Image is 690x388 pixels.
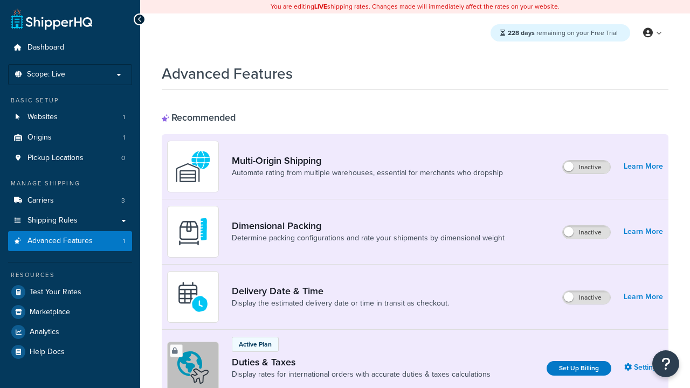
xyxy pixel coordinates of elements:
[8,302,132,322] a: Marketplace
[8,191,132,211] a: Carriers3
[174,148,212,185] img: WatD5o0RtDAAAAAElFTkSuQmCC
[624,360,663,375] a: Settings
[232,285,449,297] a: Delivery Date & Time
[27,113,58,122] span: Websites
[624,289,663,304] a: Learn More
[239,339,272,349] p: Active Plan
[174,278,212,316] img: gfkeb5ejjkALwAAAABJRU5ErkJggg==
[8,128,132,148] a: Origins1
[8,282,132,302] a: Test Your Rates
[8,107,132,127] a: Websites1
[8,271,132,280] div: Resources
[123,237,125,246] span: 1
[30,288,81,297] span: Test Your Rates
[563,161,610,174] label: Inactive
[121,154,125,163] span: 0
[27,196,54,205] span: Carriers
[27,216,78,225] span: Shipping Rules
[27,43,64,52] span: Dashboard
[8,342,132,362] a: Help Docs
[8,231,132,251] a: Advanced Features1
[8,38,132,58] a: Dashboard
[508,28,535,38] strong: 228 days
[8,128,132,148] li: Origins
[232,298,449,309] a: Display the estimated delivery date or time in transit as checkout.
[27,154,84,163] span: Pickup Locations
[8,107,132,127] li: Websites
[30,328,59,337] span: Analytics
[314,2,327,11] b: LIVE
[123,113,125,122] span: 1
[8,322,132,342] a: Analytics
[8,148,132,168] li: Pickup Locations
[121,196,125,205] span: 3
[563,291,610,304] label: Inactive
[624,159,663,174] a: Learn More
[232,233,505,244] a: Determine packing configurations and rate your shipments by dimensional weight
[232,369,491,380] a: Display rates for international orders with accurate duties & taxes calculations
[162,63,293,84] h1: Advanced Features
[123,133,125,142] span: 1
[27,133,52,142] span: Origins
[652,350,679,377] button: Open Resource Center
[174,213,212,251] img: DTVBYsAAAAAASUVORK5CYII=
[508,28,618,38] span: remaining on your Free Trial
[8,96,132,105] div: Basic Setup
[27,70,65,79] span: Scope: Live
[232,356,491,368] a: Duties & Taxes
[8,191,132,211] li: Carriers
[8,148,132,168] a: Pickup Locations0
[8,211,132,231] a: Shipping Rules
[232,155,503,167] a: Multi-Origin Shipping
[30,308,70,317] span: Marketplace
[162,112,236,123] div: Recommended
[30,348,65,357] span: Help Docs
[563,226,610,239] label: Inactive
[8,231,132,251] li: Advanced Features
[232,168,503,178] a: Automate rating from multiple warehouses, essential for merchants who dropship
[232,220,505,232] a: Dimensional Packing
[624,224,663,239] a: Learn More
[547,361,611,376] a: Set Up Billing
[27,237,93,246] span: Advanced Features
[8,179,132,188] div: Manage Shipping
